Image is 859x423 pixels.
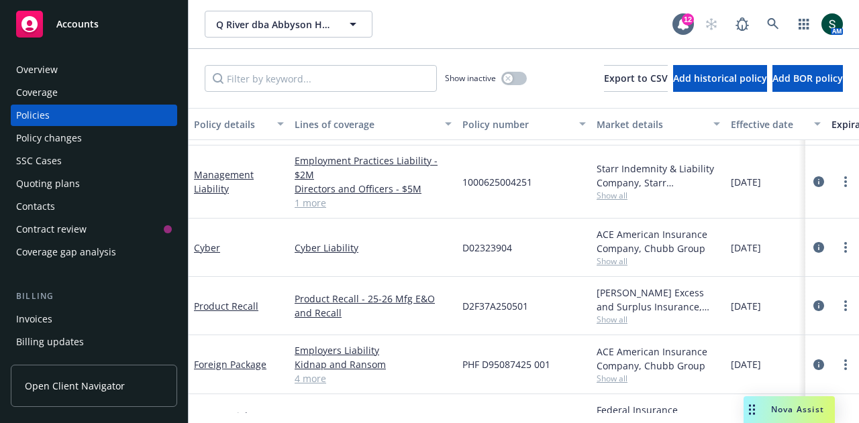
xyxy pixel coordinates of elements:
div: ACE American Insurance Company, Chubb Group [597,345,720,373]
span: 1000625004251 [462,175,532,189]
a: Contract review [11,219,177,240]
button: Nova Assist [744,396,835,423]
a: Coverage gap analysis [11,241,177,263]
div: Policy changes [16,127,82,149]
a: Directors and Officers - $5M [295,182,452,196]
span: [DATE] [731,299,761,313]
a: Overview [11,59,177,80]
a: Policies [11,105,177,126]
a: Policy changes [11,127,177,149]
a: Management Liability [194,168,254,195]
span: Q River dba Abbyson Home [216,17,332,32]
a: Cyber Liability [295,241,452,255]
a: Product Recall [194,300,258,312]
span: Accounts [56,19,99,29]
a: Cyber [194,241,220,254]
span: Show all [597,373,720,384]
a: Accounts [11,5,177,43]
div: Invoices [16,308,52,330]
img: photo [821,13,843,35]
span: [DATE] [731,241,761,255]
span: [DATE] [731,175,761,189]
button: Effective date [725,108,826,140]
div: Policy number [462,117,571,131]
div: Billing [11,290,177,303]
a: more [838,174,854,190]
a: Switch app [791,11,817,38]
button: Lines of coverage [289,108,457,140]
button: Market details [591,108,725,140]
a: circleInformation [811,298,827,314]
div: Drag to move [744,396,760,423]
div: Contract review [16,219,87,240]
a: Contacts [11,196,177,217]
span: Show inactive [445,72,496,84]
div: Coverage [16,82,58,103]
a: Employment Practices Liability - $2M [295,154,452,182]
span: Show all [597,314,720,325]
button: Policy details [189,108,289,140]
div: Effective date [731,117,806,131]
div: SSC Cases [16,150,62,172]
div: Quoting plans [16,173,80,194]
div: 12 [682,13,694,25]
a: Report a Bug [729,11,756,38]
span: Add historical policy [673,72,767,84]
a: more [838,298,854,314]
a: circleInformation [811,357,827,373]
a: more [838,239,854,255]
a: more [838,357,854,373]
a: Coverage [11,82,177,103]
button: Export to CSV [604,65,668,92]
a: Search [760,11,787,38]
div: [PERSON_NAME] Excess and Surplus Insurance, Inc., [PERSON_NAME] Group, RT Specialty Insurance Ser... [597,286,720,314]
a: Kidnap and Ransom [295,357,452,371]
a: Billing updates [11,331,177,353]
a: Invoices [11,308,177,330]
span: Nova Assist [771,404,824,415]
span: PHF D95087425 001 [462,357,550,371]
div: Coverage gap analysis [16,241,116,263]
button: Add historical policy [673,65,767,92]
button: Add BOR policy [772,65,843,92]
a: 1 more [295,196,452,210]
div: Overview [16,59,58,80]
div: ACE American Insurance Company, Chubb Group [597,227,720,255]
div: Policies [16,105,50,126]
a: Product Recall - 25-26 Mfg E&O and Recall [295,292,452,320]
div: Billing updates [16,331,84,353]
span: [DATE] [731,357,761,371]
a: circleInformation [811,174,827,190]
span: D2F37A250501 [462,299,528,313]
div: Policy details [194,117,269,131]
button: Q River dba Abbyson Home [205,11,372,38]
span: Open Client Navigator [25,379,125,393]
span: Add BOR policy [772,72,843,84]
div: Starr Indemnity & Liability Company, Starr Companies, RT Specialty Insurance Services, LLC (RSG S... [597,162,720,190]
span: Export to CSV [604,72,668,84]
button: Policy number [457,108,591,140]
div: Lines of coverage [295,117,437,131]
a: circleInformation [811,239,827,255]
a: 4 more [295,371,452,385]
a: Start snowing [698,11,725,38]
a: Quoting plans [11,173,177,194]
div: Contacts [16,196,55,217]
div: Market details [597,117,705,131]
span: Show all [597,255,720,267]
a: Employers Liability [295,343,452,357]
span: Show all [597,190,720,201]
span: D02323904 [462,241,512,255]
input: Filter by keyword... [205,65,437,92]
a: Foreign Package [194,358,266,371]
a: SSC Cases [11,150,177,172]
